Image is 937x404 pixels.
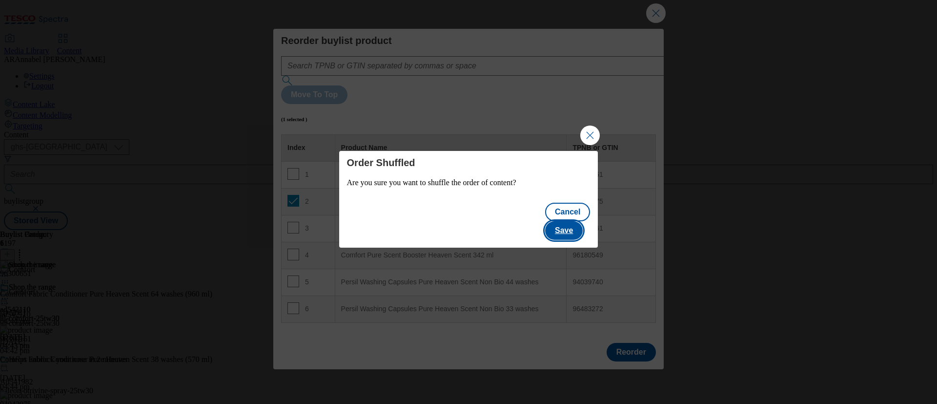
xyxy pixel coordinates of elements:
[347,178,591,187] p: Are you sure you want to shuffle the order of content?
[545,203,590,221] button: Cancel
[339,151,598,248] div: Modal
[545,221,583,240] button: Save
[347,157,591,169] h4: Order Shuffled
[580,126,600,145] button: Close Modal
